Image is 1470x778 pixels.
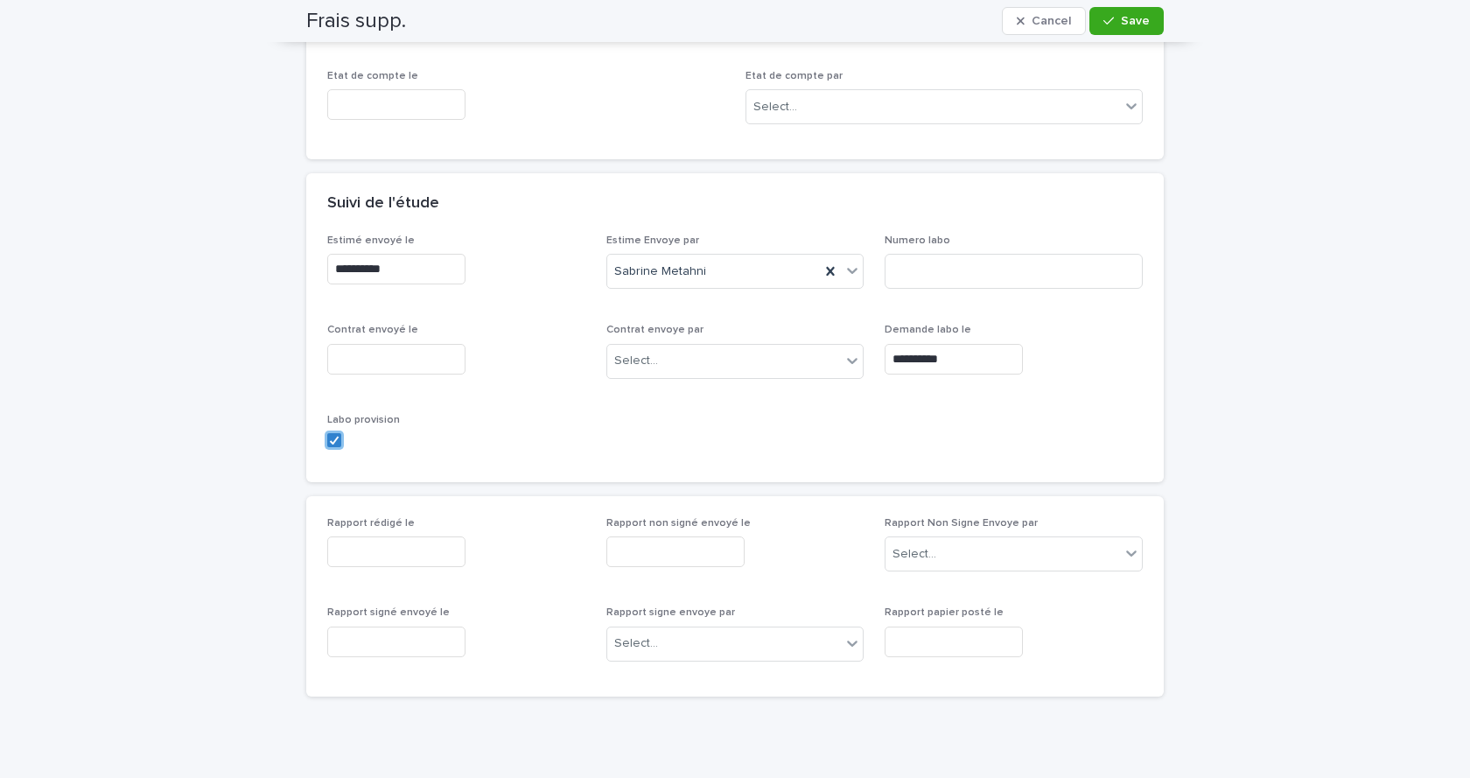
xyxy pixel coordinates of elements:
button: Save [1089,7,1164,35]
span: Save [1121,15,1150,27]
span: Rapport signe envoye par [606,607,735,618]
span: Contrat envoyé le [327,325,418,335]
span: Rapport papier posté le [885,607,1004,618]
span: Demande labo le [885,325,971,335]
span: Rapport non signé envoyé le [606,518,751,529]
span: Estime Envoye par [606,235,699,246]
span: Numero labo [885,235,950,246]
span: Cancel [1032,15,1071,27]
span: Rapport signé envoyé le [327,607,450,618]
h2: Suivi de l'étude [327,194,439,214]
div: Select... [614,352,658,370]
span: Etat de compte par [745,71,843,81]
span: Estimé envoyé le [327,235,415,246]
span: Etat de compte le [327,71,418,81]
button: Cancel [1002,7,1086,35]
span: Labo provision [327,415,400,425]
div: Select... [614,634,658,653]
div: Select... [753,98,797,116]
span: Rapport Non Signe Envoye par [885,518,1038,529]
span: Contrat envoye par [606,325,703,335]
span: Rapport rédigé le [327,518,415,529]
h2: Frais supp. [306,9,406,34]
div: Select... [892,545,936,564]
span: Sabrine Metahni [614,263,706,281]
